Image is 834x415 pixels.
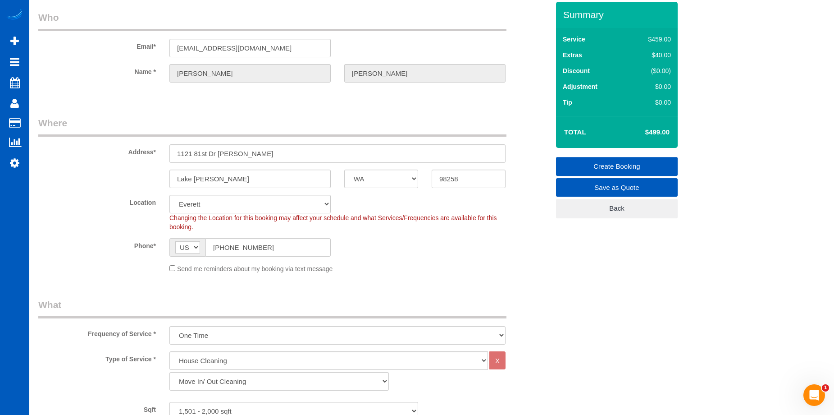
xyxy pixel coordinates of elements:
[32,144,163,157] label: Address*
[629,35,671,44] div: $459.00
[32,195,163,207] label: Location
[563,66,590,75] label: Discount
[32,351,163,364] label: Type of Service *
[38,116,506,137] legend: Where
[556,157,678,176] a: Create Booking
[563,35,585,44] label: Service
[169,214,497,231] span: Changing the Location for this booking may affect your schedule and what Services/Frequencies are...
[177,265,333,272] span: Send me reminders about my booking via text message
[205,238,331,257] input: Phone*
[803,384,825,406] iframe: Intercom live chat
[32,39,163,51] label: Email*
[556,199,678,218] a: Back
[563,98,572,107] label: Tip
[32,64,163,76] label: Name *
[618,129,670,136] h4: $499.00
[38,298,506,318] legend: What
[32,238,163,250] label: Phone*
[822,384,829,392] span: 1
[563,51,582,60] label: Extras
[5,9,23,22] img: Automaid Logo
[32,326,163,338] label: Frequency of Service *
[563,82,597,91] label: Adjustment
[169,170,331,188] input: City*
[556,178,678,197] a: Save as Quote
[38,11,506,31] legend: Who
[344,64,506,83] input: Last Name*
[169,64,331,83] input: First Name*
[432,170,506,188] input: Zip Code*
[32,402,163,414] label: Sqft
[629,82,671,91] div: $0.00
[563,9,673,20] h3: Summary
[564,128,586,136] strong: Total
[629,66,671,75] div: ($0.00)
[629,98,671,107] div: $0.00
[169,39,331,57] input: Email*
[629,51,671,60] div: $40.00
